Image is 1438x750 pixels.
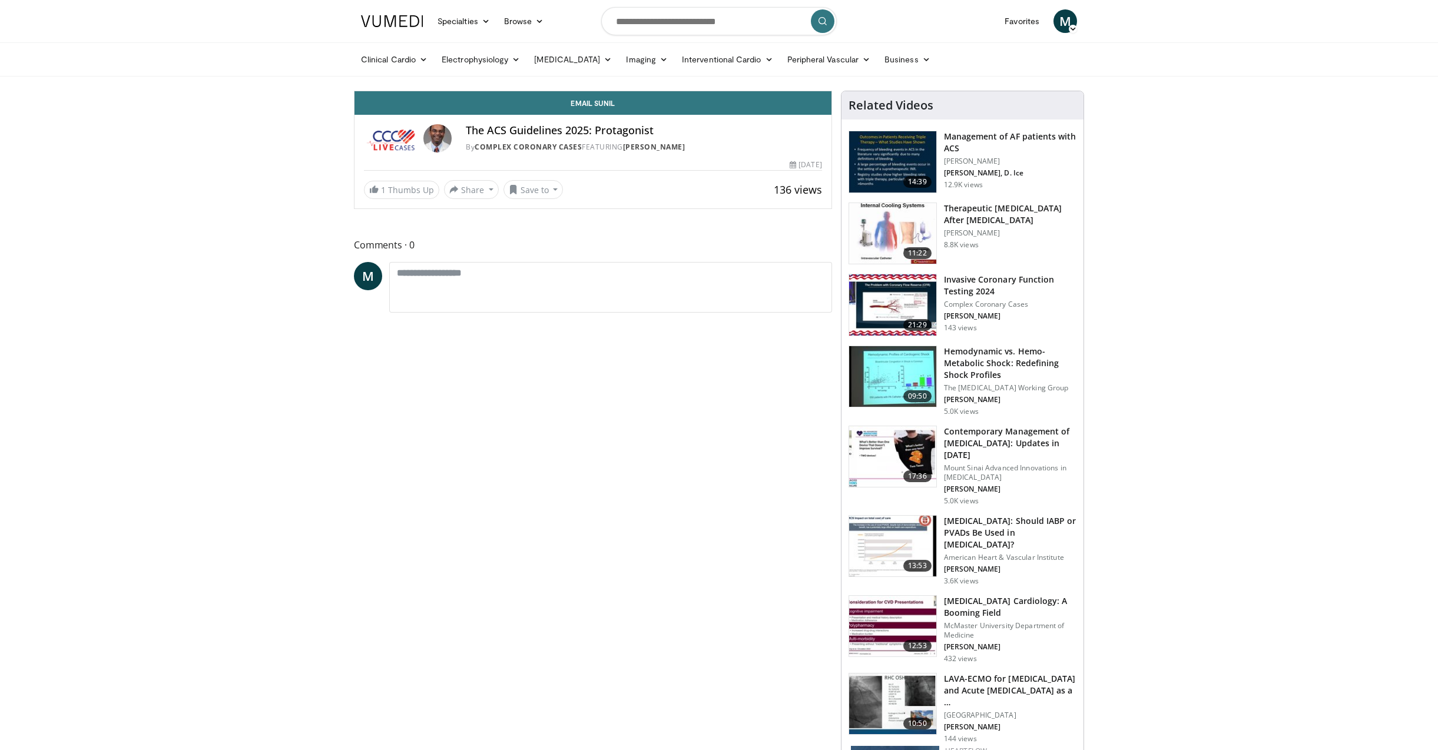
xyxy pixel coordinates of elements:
a: 17:36 Contemporary Management of [MEDICAL_DATA]: Updates in [DATE] Mount Sinai Advanced Innovatio... [849,426,1076,506]
p: 8.8K views [944,240,979,250]
p: 144 views [944,734,977,744]
p: The [MEDICAL_DATA] Working Group [944,383,1076,393]
span: Comments 0 [354,237,832,253]
p: American Heart & Vascular Institute [944,553,1076,562]
h3: Contemporary Management of [MEDICAL_DATA]: Updates in [DATE] [944,426,1076,461]
a: Browse [497,9,551,33]
p: Mount Sinai Advanced Innovations in [MEDICAL_DATA] [944,463,1076,482]
img: 29018604-ad88-4fab-821f-042c17100d81.150x105_q85_crop-smart_upscale.jpg [849,274,936,336]
h3: Hemodynamic vs. Hemo-Metabolic Shock: Redefining Shock Profiles [944,346,1076,381]
img: Complex Coronary Cases [364,124,419,152]
img: 243698_0002_1.png.150x105_q85_crop-smart_upscale.jpg [849,203,936,264]
a: 11:22 Therapeutic [MEDICAL_DATA] After [MEDICAL_DATA] [PERSON_NAME] 8.8K views [849,203,1076,265]
a: M [354,262,382,290]
span: 136 views [774,182,822,197]
p: 143 views [944,323,977,333]
p: [PERSON_NAME] [944,228,1076,238]
a: 12:53 [MEDICAL_DATA] Cardiology: A Booming Field McMaster University Department of Medicine [PERS... [849,595,1076,663]
a: M [1053,9,1077,33]
h3: Invasive Coronary Function Testing 2024 [944,274,1076,297]
img: 92c31dee-6a64-4212-874e-48f0a5ce05c1.150x105_q85_crop-smart_upscale.jpg [849,596,936,657]
a: 14:39 Management of AF patients with ACS [PERSON_NAME] [PERSON_NAME], D. Ice 12.9K views [849,131,1076,193]
h3: Therapeutic [MEDICAL_DATA] After [MEDICAL_DATA] [944,203,1076,226]
a: Peripheral Vascular [780,48,877,71]
h3: Management of AF patients with ACS [944,131,1076,154]
p: McMaster University Department of Medicine [944,621,1076,640]
h4: Related Videos [849,98,933,112]
a: 13:53 [MEDICAL_DATA]: Should IABP or PVADs Be Used in [MEDICAL_DATA]? American Heart & Vascular I... [849,515,1076,586]
img: bfe982c0-9e0d-464e-928c-882aa48aa4fd.150x105_q85_crop-smart_upscale.jpg [849,673,936,735]
span: 12:53 [903,640,932,652]
img: fc7ef86f-c6ee-4b93-adf1-6357ab0ee315.150x105_q85_crop-smart_upscale.jpg [849,516,936,577]
p: [PERSON_NAME] [944,311,1076,321]
button: Save to [503,180,564,199]
p: 3.6K views [944,576,979,586]
div: By FEATURING [466,142,821,152]
p: Complex Coronary Cases [944,300,1076,309]
a: Business [877,48,937,71]
a: Email Sunil [354,91,831,115]
p: [GEOGRAPHIC_DATA] [944,711,1076,720]
img: VuMedi Logo [361,15,423,27]
p: [PERSON_NAME], D. Ice [944,168,1076,178]
a: [MEDICAL_DATA] [527,48,619,71]
a: Specialties [430,9,497,33]
span: 10:50 [903,718,932,729]
p: [PERSON_NAME] [944,395,1076,404]
p: [PERSON_NAME] [944,565,1076,574]
a: Imaging [619,48,675,71]
a: 09:50 Hemodynamic vs. Hemo-Metabolic Shock: Redefining Shock Profiles The [MEDICAL_DATA] Working ... [849,346,1076,416]
p: 5.0K views [944,407,979,416]
h4: The ACS Guidelines 2025: Protagonist [466,124,821,137]
a: Interventional Cardio [675,48,780,71]
span: 17:36 [903,470,932,482]
a: 1 Thumbs Up [364,181,439,199]
img: 2496e462-765f-4e8f-879f-a0c8e95ea2b6.150x105_q85_crop-smart_upscale.jpg [849,346,936,407]
a: Clinical Cardio [354,48,435,71]
span: 21:29 [903,319,932,331]
span: 14:39 [903,176,932,188]
h3: LAVA-ECMO for [MEDICAL_DATA] and Acute [MEDICAL_DATA] as a … [944,673,1076,708]
img: Avatar [423,124,452,152]
a: Complex Coronary Cases [475,142,582,152]
a: 21:29 Invasive Coronary Function Testing 2024 Complex Coronary Cases [PERSON_NAME] 143 views [849,274,1076,336]
span: 13:53 [903,560,932,572]
img: bKdxKv0jK92UJBOH4xMDoxOjBrO-I4W8.150x105_q85_crop-smart_upscale.jpg [849,131,936,193]
a: 10:50 LAVA-ECMO for [MEDICAL_DATA] and Acute [MEDICAL_DATA] as a … [GEOGRAPHIC_DATA] [PERSON_NAME... [849,673,1076,744]
a: [PERSON_NAME] [623,142,685,152]
button: Share [444,180,499,199]
a: Favorites [998,9,1046,33]
span: 09:50 [903,390,932,402]
p: 5.0K views [944,496,979,506]
h3: [MEDICAL_DATA] Cardiology: A Booming Field [944,595,1076,619]
p: [PERSON_NAME] [944,157,1076,166]
p: [PERSON_NAME] [944,722,1076,732]
p: 12.9K views [944,180,983,190]
span: 11:22 [903,247,932,259]
div: [DATE] [790,160,821,170]
h3: [MEDICAL_DATA]: Should IABP or PVADs Be Used in [MEDICAL_DATA]? [944,515,1076,550]
a: Electrophysiology [435,48,527,71]
span: 1 [381,184,386,195]
img: df55f059-d842-45fe-860a-7f3e0b094e1d.150x105_q85_crop-smart_upscale.jpg [849,426,936,487]
p: [PERSON_NAME] [944,642,1076,652]
p: [PERSON_NAME] [944,484,1076,494]
input: Search topics, interventions [601,7,837,35]
p: 432 views [944,654,977,663]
